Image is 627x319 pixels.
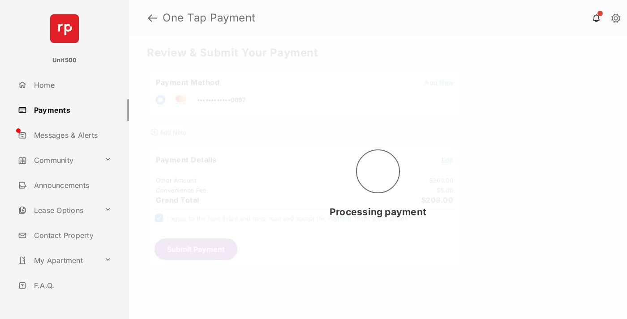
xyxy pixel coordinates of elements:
[14,99,129,121] a: Payments
[14,124,129,146] a: Messages & Alerts
[14,275,129,296] a: F.A.Q.
[52,56,77,65] p: Unit500
[14,74,129,96] a: Home
[50,14,79,43] img: svg+xml;base64,PHN2ZyB4bWxucz0iaHR0cDovL3d3dy53My5vcmcvMjAwMC9zdmciIHdpZHRoPSI2NCIgaGVpZ2h0PSI2NC...
[14,200,101,221] a: Lease Options
[14,174,129,196] a: Announcements
[14,225,129,246] a: Contact Property
[14,250,101,271] a: My Apartment
[163,13,256,23] strong: One Tap Payment
[14,149,101,171] a: Community
[330,206,426,217] span: Processing payment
